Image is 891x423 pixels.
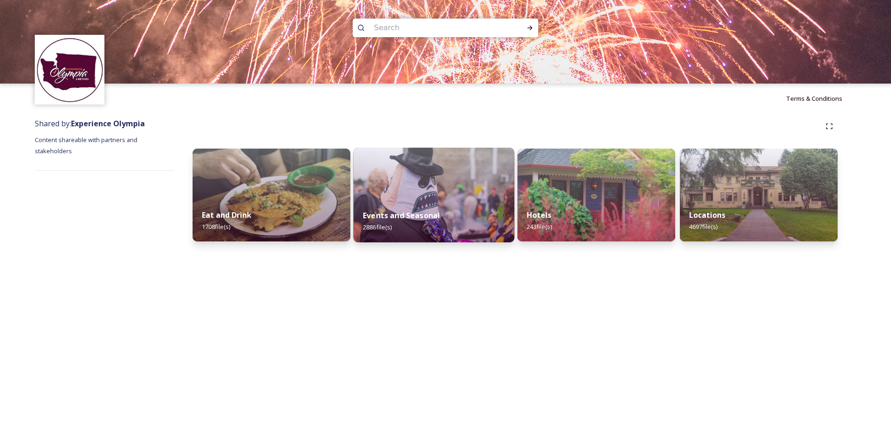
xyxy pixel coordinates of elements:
span: Shared by: [35,118,145,129]
strong: Events and Seasonal [363,210,440,221]
img: 89a5bdf1-4903-4510-b079-5b495e2b74da.jpg [517,149,675,241]
img: 1a6aefa4-f8a4-4c7b-b265-d8a594f9ce8f.jpg [680,149,838,241]
span: 1708 file(s) [202,222,230,231]
span: 243 file(s) [527,222,552,231]
strong: Experience Olympia [71,118,145,129]
a: Terms & Conditions [786,93,856,104]
span: 4697 file(s) [689,222,717,231]
strong: Hotels [527,210,551,220]
input: Search [369,18,497,38]
span: Content shareable with partners and stakeholders [35,136,139,155]
strong: Eat and Drink [202,210,252,220]
img: 01dfedb3-f9ab-4218-ac58-566c60a655a5.jpg [354,148,515,242]
span: 2886 file(s) [363,223,392,231]
img: download.jpeg [36,36,103,104]
strong: Locations [689,210,725,220]
img: a0e002fa-8ac6-45f8-808f-2eff4e864581.jpg [193,149,350,241]
span: Terms & Conditions [786,94,842,103]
